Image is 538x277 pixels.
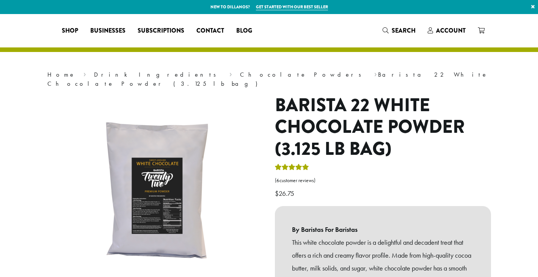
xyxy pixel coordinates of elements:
h1: Barista 22 White Chocolate Powder (3.125 lb bag) [275,94,491,160]
span: Account [436,26,466,35]
bdi: 26.75 [275,189,296,198]
span: Businesses [90,26,125,36]
span: Blog [236,26,252,36]
span: › [374,68,377,79]
span: Search [392,26,416,35]
a: Get started with our best seller [256,4,328,10]
span: › [83,68,86,79]
b: By Baristas For Baristas [292,223,474,236]
a: (6customer reviews) [275,177,491,184]
a: Home [47,71,75,79]
nav: Breadcrumb [47,70,491,88]
a: Drink Ingredients [94,71,221,79]
span: › [229,68,232,79]
span: 6 [276,177,279,184]
a: Chocolate Powders [240,71,366,79]
span: Subscriptions [138,26,184,36]
div: Rated 5.00 out of 5 [275,163,309,174]
a: Search [376,24,422,37]
span: Shop [62,26,78,36]
span: $ [275,189,279,198]
a: Shop [56,25,84,37]
span: Contact [196,26,224,36]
